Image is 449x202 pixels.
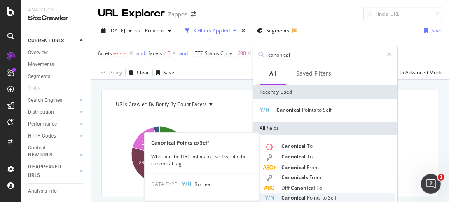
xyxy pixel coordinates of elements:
[28,60,85,69] a: Movements
[28,187,85,195] a: Analysis Info
[307,194,322,201] span: Points
[253,122,397,135] div: All fields
[28,108,77,117] a: Distribution
[145,139,259,146] div: Canonical Points to Self
[164,50,166,57] span: ≠
[191,11,196,17] div: arrow-right-arrow-left
[281,142,307,149] span: Canonical
[431,27,442,34] div: Save
[109,27,125,34] span: 2025 Jul. 7th
[281,194,307,201] span: Canonical
[28,151,77,159] a: NEW URLS
[98,7,165,21] div: URL Explorer
[142,24,175,37] button: Previous
[384,69,442,76] div: Switch to Advanced Mode
[281,153,307,160] span: Canonical
[28,48,48,57] div: Overview
[28,72,85,81] a: Segments
[28,120,77,129] a: Performance
[28,7,84,14] div: Analytics
[309,174,321,181] span: From
[141,140,155,146] text: 17.4%
[28,84,40,93] div: Visits
[179,49,188,57] button: and
[421,174,441,194] iframe: Intercom live chat
[148,50,162,57] span: facets
[307,153,313,160] span: To
[276,106,302,113] span: Canonical
[108,119,265,191] svg: A chart.
[322,194,328,201] span: to
[302,106,317,113] span: Points
[269,69,276,78] div: All
[194,181,213,188] span: Boolean
[267,48,383,61] input: Search by field name
[126,66,149,79] button: Clear
[28,163,77,180] a: DISAPPEARED URLS
[139,160,153,165] text: 24.7%
[109,69,122,76] div: Apply
[28,60,54,69] div: Movements
[145,153,259,167] div: Whether the URL points to itself within the canonical tag.
[28,187,57,195] div: Analysis Info
[281,184,291,191] span: Diff
[116,101,207,108] span: URLs Crawled By Botify By Count Facets
[28,72,50,81] div: Segments
[193,27,230,34] div: 3 Filters Applied
[136,50,145,57] div: and
[28,37,64,45] div: CURRENT URLS
[98,66,122,79] button: Apply
[153,66,174,79] button: Save
[281,164,307,171] span: Canonical
[28,151,52,159] div: NEW URLS
[281,174,309,181] span: Canonicals
[151,181,178,188] span: DATA TYPE:
[316,184,322,191] span: To
[238,48,246,59] span: 200
[168,10,187,18] div: Zappos
[28,120,57,129] div: Performance
[179,50,188,57] div: and
[323,106,332,113] span: Self
[28,96,62,105] div: Search Engines
[28,132,77,140] a: HTTP Codes
[307,164,319,171] span: From
[421,24,442,37] button: Save
[142,27,165,34] span: Previous
[266,27,289,34] span: Segments
[168,48,171,59] span: 5
[234,50,236,57] span: =
[28,132,56,140] div: HTTP Codes
[98,50,112,57] span: facets
[296,69,331,78] div: Saved Filters
[182,24,240,37] button: 3 Filters Applied
[28,144,85,152] a: Content
[136,49,145,57] button: and
[28,14,84,23] div: SiteCrawler
[253,85,397,99] div: Recently Used
[380,66,442,79] button: Switch to Advanced Mode
[307,142,313,149] span: To
[438,174,444,181] span: 1
[28,84,49,93] a: Visits
[98,24,135,37] button: [DATE]
[28,96,77,105] a: Search Engines
[254,24,292,37] button: Segments
[114,98,261,111] h4: URLs Crawled By Botify By Count Facets
[163,69,174,76] div: Save
[328,194,337,201] span: Self
[240,27,247,35] div: times
[28,37,77,45] a: CURRENT URLS
[363,7,442,21] input: Find a URL
[28,163,70,180] div: DISAPPEARED URLS
[28,108,54,117] div: Distribution
[135,27,142,34] span: vs
[113,50,126,57] span: exists
[137,69,149,76] div: Clear
[191,50,232,57] span: HTTP Status Code
[291,184,316,191] span: Canonical
[28,48,85,57] a: Overview
[28,144,46,152] div: Content
[317,106,323,113] span: to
